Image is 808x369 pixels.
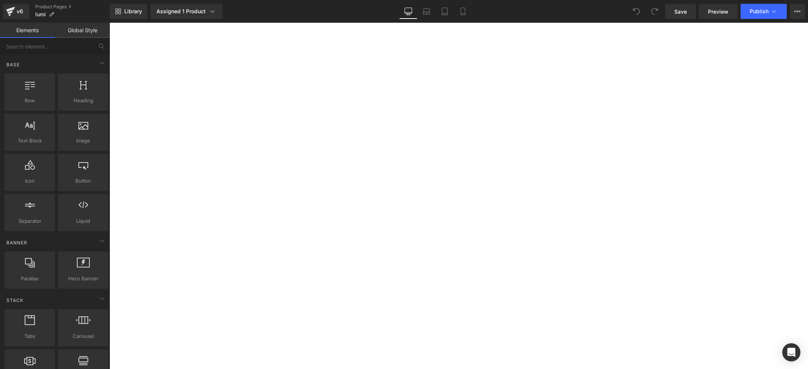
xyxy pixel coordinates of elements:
[15,6,25,16] div: v6
[6,239,28,246] span: Banner
[60,177,106,185] span: Button
[60,217,106,225] span: Liquid
[3,4,29,19] a: v6
[7,217,53,225] span: Separator
[7,332,53,340] span: Tabs
[750,8,769,14] span: Publish
[124,8,142,15] span: Library
[629,4,644,19] button: Undo
[7,97,53,105] span: Row
[741,4,787,19] button: Publish
[60,137,106,145] span: Image
[782,343,800,361] div: Open Intercom Messenger
[55,23,110,38] a: Global Style
[110,4,147,19] a: New Library
[417,4,436,19] a: Laptop
[699,4,738,19] a: Preview
[7,177,53,185] span: Icon
[60,275,106,283] span: Hero Banner
[454,4,472,19] a: Mobile
[647,4,662,19] button: Redo
[674,8,687,16] span: Save
[60,97,106,105] span: Heading
[6,297,24,304] span: Stack
[436,4,454,19] a: Tablet
[35,11,46,17] span: lumi
[156,8,216,15] div: Assigned 1 Product
[6,61,20,68] span: Base
[708,8,728,16] span: Preview
[790,4,805,19] button: More
[60,332,106,340] span: Carousel
[399,4,417,19] a: Desktop
[7,275,53,283] span: Parallax
[35,4,110,10] a: Product Pages
[7,137,53,145] span: Text Block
